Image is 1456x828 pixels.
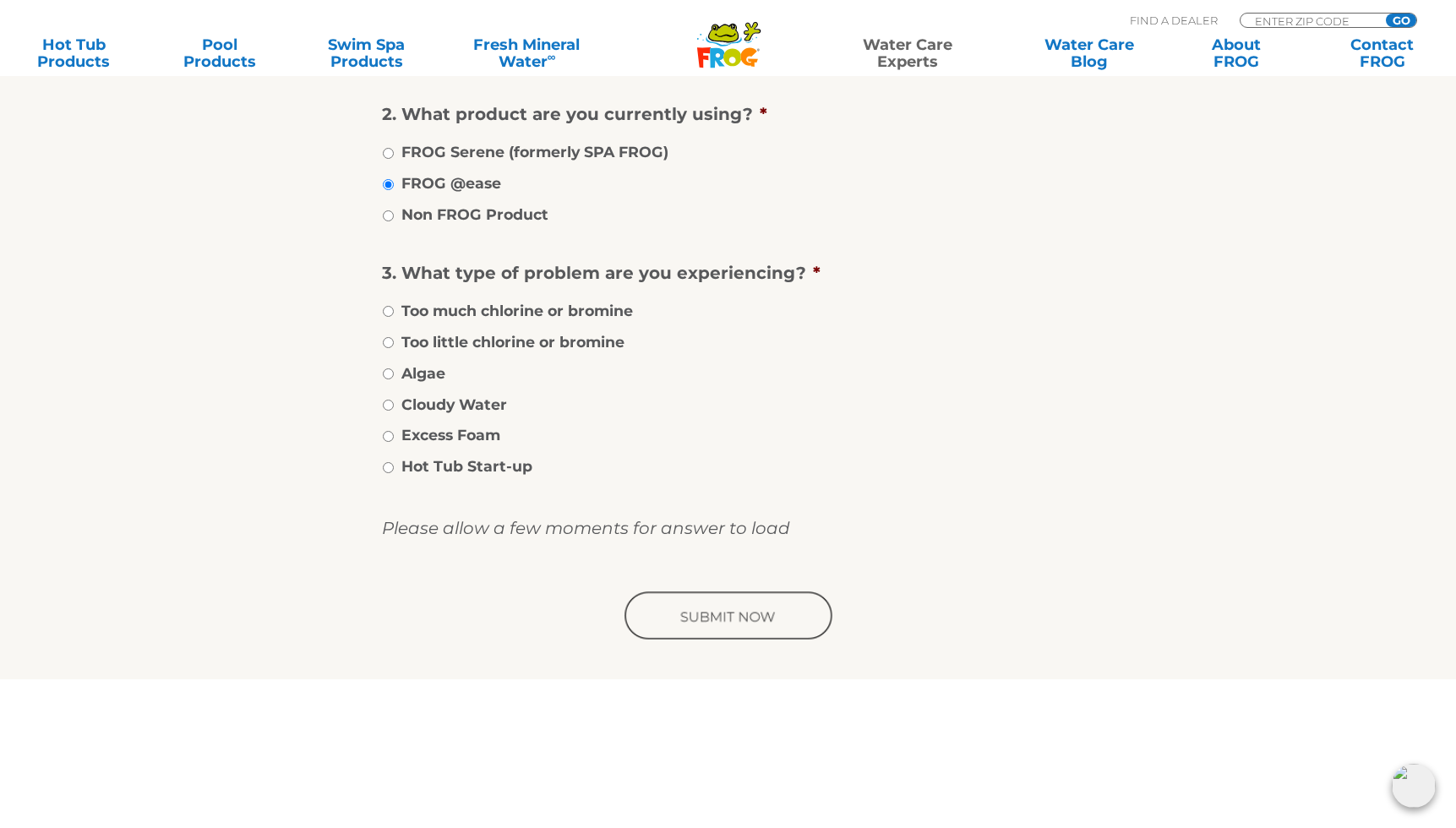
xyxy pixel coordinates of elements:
label: 2. What product are you currently using? [382,103,1061,125]
label: FROG Serene (formerly SPA FROG) [401,141,668,163]
label: Too much chlorine or bromine [401,300,633,322]
label: 3. What type of problem are you experiencing? [382,262,1061,284]
a: Swim SpaProducts [309,36,423,70]
a: ContactFROG [1325,36,1439,70]
i: Please allow a few moments for answer to load [382,518,790,538]
label: Hot Tub Start-up [401,455,532,477]
label: Too little chlorine or bromine [401,331,624,353]
label: Algae [401,362,445,384]
label: Excess Foam [401,424,500,446]
sup: ∞ [548,50,556,63]
a: Water CareExperts [815,36,1001,70]
p: Find A Dealer [1130,13,1218,28]
a: PoolProducts [163,36,277,70]
a: Hot TubProducts [17,36,131,70]
label: Non FROG Product [401,204,548,226]
input: Submit [621,590,836,644]
a: Water CareBlog [1033,36,1147,70]
label: FROG @ease [401,172,501,194]
input: Zip Code Form [1253,14,1367,28]
img: openIcon [1392,764,1436,808]
a: Fresh MineralWater∞ [455,36,597,70]
label: Cloudy Water [401,394,507,416]
a: AboutFROG [1179,36,1293,70]
input: GO [1386,14,1416,27]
